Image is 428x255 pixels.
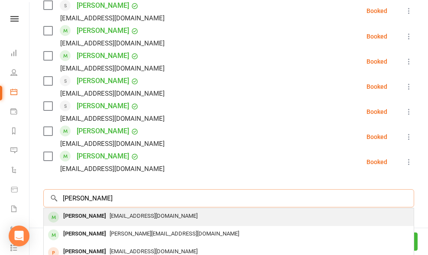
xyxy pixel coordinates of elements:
[366,159,387,165] div: Booked
[60,228,110,240] div: [PERSON_NAME]
[48,229,59,240] div: member
[60,138,165,149] div: [EMAIL_ADDRESS][DOMAIN_NAME]
[10,44,30,64] a: Dashboard
[110,213,198,219] span: [EMAIL_ADDRESS][DOMAIN_NAME]
[60,113,165,124] div: [EMAIL_ADDRESS][DOMAIN_NAME]
[77,99,129,113] a: [PERSON_NAME]
[366,58,387,65] div: Booked
[77,124,129,138] a: [PERSON_NAME]
[10,103,30,122] a: Payments
[77,24,129,38] a: [PERSON_NAME]
[43,189,414,207] input: Search to add attendees
[60,13,165,24] div: [EMAIL_ADDRESS][DOMAIN_NAME]
[10,122,30,142] a: Reports
[60,38,165,49] div: [EMAIL_ADDRESS][DOMAIN_NAME]
[60,163,165,174] div: [EMAIL_ADDRESS][DOMAIN_NAME]
[366,84,387,90] div: Booked
[60,63,165,74] div: [EMAIL_ADDRESS][DOMAIN_NAME]
[366,8,387,14] div: Booked
[366,134,387,140] div: Booked
[110,230,239,237] span: [PERSON_NAME][EMAIL_ADDRESS][DOMAIN_NAME]
[60,210,110,223] div: [PERSON_NAME]
[110,248,198,255] span: [EMAIL_ADDRESS][DOMAIN_NAME]
[9,226,29,246] div: Open Intercom Messenger
[366,109,387,115] div: Booked
[10,181,30,200] a: Product Sales
[366,33,387,39] div: Booked
[77,74,129,88] a: [PERSON_NAME]
[10,64,30,83] a: People
[77,49,129,63] a: [PERSON_NAME]
[60,88,165,99] div: [EMAIL_ADDRESS][DOMAIN_NAME]
[77,149,129,163] a: [PERSON_NAME]
[10,83,30,103] a: Calendar
[48,212,59,223] div: member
